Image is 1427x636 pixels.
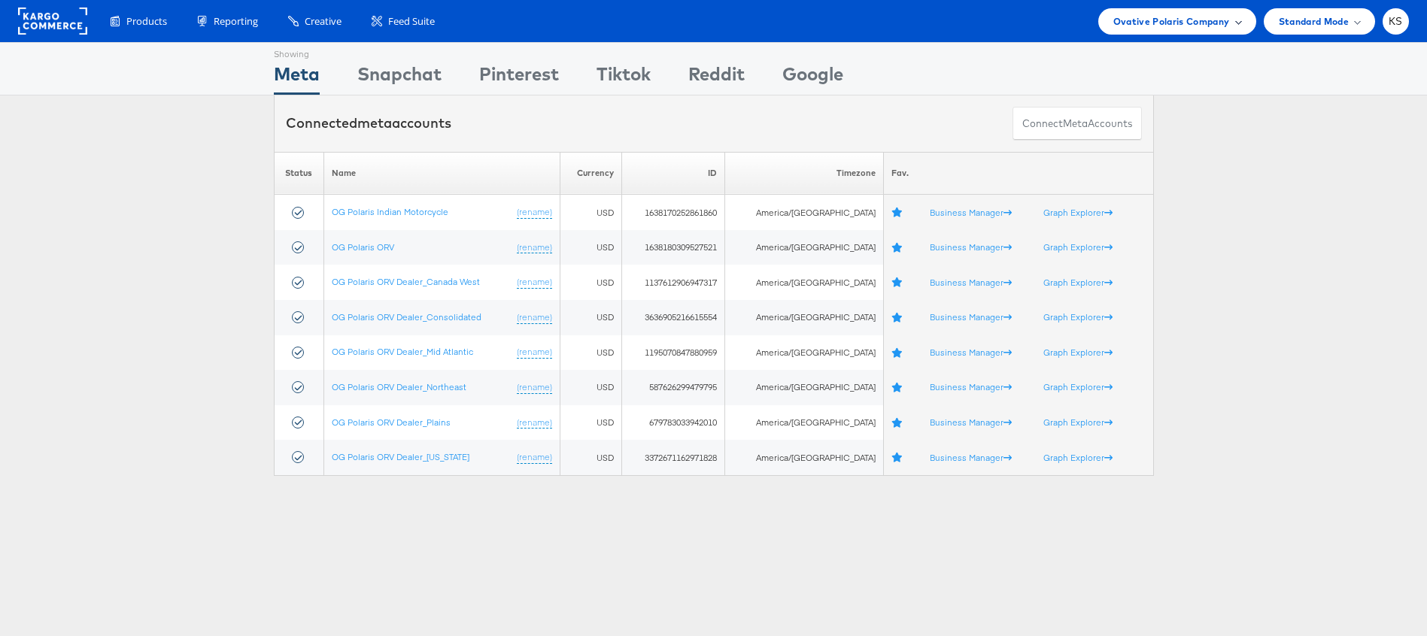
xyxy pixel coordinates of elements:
span: Feed Suite [388,14,435,29]
span: Products [126,14,167,29]
a: OG Polaris ORV Dealer_[US_STATE] [332,451,469,462]
td: 587626299479795 [621,370,724,405]
td: 1195070847880959 [621,335,724,371]
a: OG Polaris ORV Dealer_Consolidated [332,311,481,323]
td: 1638170252861860 [621,195,724,230]
div: Snapchat [357,61,442,95]
td: America/[GEOGRAPHIC_DATA] [725,230,884,265]
td: USD [560,195,621,230]
a: (rename) [517,311,552,324]
a: Graph Explorer [1043,277,1113,288]
th: Status [274,152,324,195]
div: Pinterest [479,61,559,95]
a: Business Manager [930,452,1012,463]
td: 1137612906947317 [621,265,724,300]
td: 3636905216615554 [621,300,724,335]
td: USD [560,300,621,335]
td: America/[GEOGRAPHIC_DATA] [725,405,884,441]
a: Business Manager [930,241,1012,253]
a: OG Polaris ORV Dealer_Plains [332,416,451,428]
a: Graph Explorer [1043,241,1113,253]
td: USD [560,230,621,265]
th: Currency [560,152,621,195]
a: (rename) [517,346,552,359]
td: America/[GEOGRAPHIC_DATA] [725,440,884,475]
div: Connected accounts [286,114,451,133]
td: USD [560,335,621,371]
td: America/[GEOGRAPHIC_DATA] [725,300,884,335]
td: 3372671162971828 [621,440,724,475]
a: OG Polaris ORV Dealer_Northeast [332,381,466,392]
div: Google [782,61,843,95]
span: Ovative Polaris Company [1113,14,1230,29]
a: Business Manager [930,381,1012,392]
td: 679783033942010 [621,405,724,441]
a: (rename) [517,206,552,219]
a: (rename) [517,451,552,464]
a: Graph Explorer [1043,416,1113,428]
a: Business Manager [930,207,1012,218]
span: meta [1063,117,1088,131]
button: ConnectmetaAccounts [1013,107,1142,141]
a: Graph Explorer [1043,452,1113,463]
td: America/[GEOGRAPHIC_DATA] [725,370,884,405]
a: Graph Explorer [1043,347,1113,358]
td: USD [560,405,621,441]
a: Business Manager [930,347,1012,358]
th: Timezone [725,152,884,195]
span: Creative [305,14,342,29]
a: (rename) [517,276,552,289]
td: America/[GEOGRAPHIC_DATA] [725,195,884,230]
a: OG Polaris Indian Motorcycle [332,206,448,217]
td: America/[GEOGRAPHIC_DATA] [725,335,884,371]
a: Graph Explorer [1043,381,1113,392]
a: (rename) [517,416,552,429]
a: OG Polaris ORV Dealer_Mid Atlantic [332,346,473,357]
a: (rename) [517,241,552,254]
span: meta [357,114,392,132]
a: Graph Explorer [1043,311,1113,323]
td: USD [560,440,621,475]
a: Business Manager [930,311,1012,323]
div: Meta [274,61,320,95]
a: Business Manager [930,416,1012,428]
a: OG Polaris ORV [332,241,394,253]
div: Showing [274,43,320,61]
span: Reporting [214,14,258,29]
td: America/[GEOGRAPHIC_DATA] [725,265,884,300]
a: OG Polaris ORV Dealer_Canada West [332,276,480,287]
a: Business Manager [930,277,1012,288]
a: (rename) [517,381,552,394]
td: USD [560,265,621,300]
td: USD [560,370,621,405]
a: Graph Explorer [1043,207,1113,218]
td: 1638180309527521 [621,230,724,265]
div: Reddit [688,61,745,95]
span: KS [1389,17,1403,26]
th: Name [324,152,560,195]
span: Standard Mode [1279,14,1349,29]
th: ID [621,152,724,195]
div: Tiktok [597,61,651,95]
